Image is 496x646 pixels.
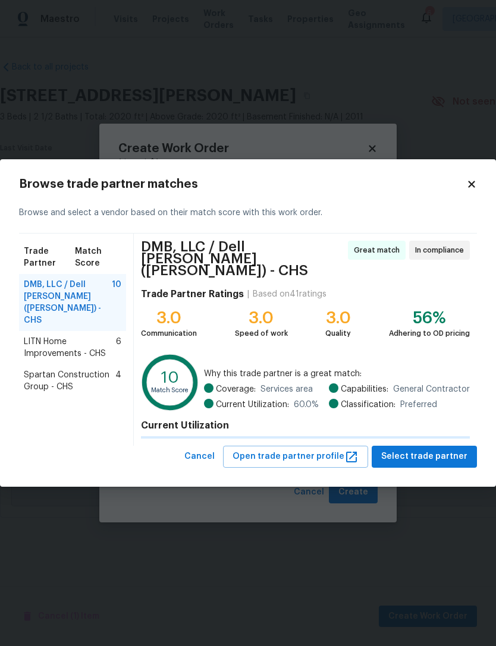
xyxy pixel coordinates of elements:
button: Open trade partner profile [223,446,368,468]
span: 6 [116,336,121,360]
div: Speed of work [235,327,288,339]
span: Services area [260,383,313,395]
span: LITN Home Improvements - CHS [24,336,116,360]
span: Classification: [341,399,395,411]
span: Capabilities: [341,383,388,395]
span: Preferred [400,399,437,411]
button: Select trade partner [372,446,477,468]
h4: Trade Partner Ratings [141,288,244,300]
div: Browse and select a vendor based on their match score with this work order. [19,193,477,234]
span: 60.0 % [294,399,319,411]
div: Based on 41 ratings [253,288,327,300]
span: Coverage: [216,383,256,395]
span: Great match [354,244,404,256]
span: Select trade partner [381,449,467,464]
span: 4 [115,369,121,393]
span: Cancel [184,449,215,464]
div: Quality [325,327,351,339]
span: Trade Partner [24,245,75,269]
text: 10 [161,370,179,386]
span: DMB, LLC / Dell [PERSON_NAME] ([PERSON_NAME]) - CHS [24,279,112,326]
h4: Current Utilization [141,420,470,431]
h2: Browse trade partner matches [19,178,466,190]
span: General Contractor [393,383,470,395]
span: Match Score [75,245,121,269]
div: 3.0 [235,312,288,324]
div: Communication [141,327,197,339]
div: | [244,288,253,300]
span: Why this trade partner is a great match: [204,368,470,380]
div: 56% [389,312,470,324]
span: Spartan Construction Group - CHS [24,369,115,393]
div: Adhering to OD pricing [389,327,470,339]
div: 3.0 [141,312,197,324]
button: Cancel [180,446,219,468]
span: DMB, LLC / Dell [PERSON_NAME] ([PERSON_NAME]) - CHS [141,241,344,276]
div: 3.0 [325,312,351,324]
text: Match Score [151,387,189,393]
span: Open trade partner profile [233,449,359,464]
span: 10 [112,279,121,326]
span: Current Utilization: [216,399,289,411]
span: In compliance [415,244,469,256]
